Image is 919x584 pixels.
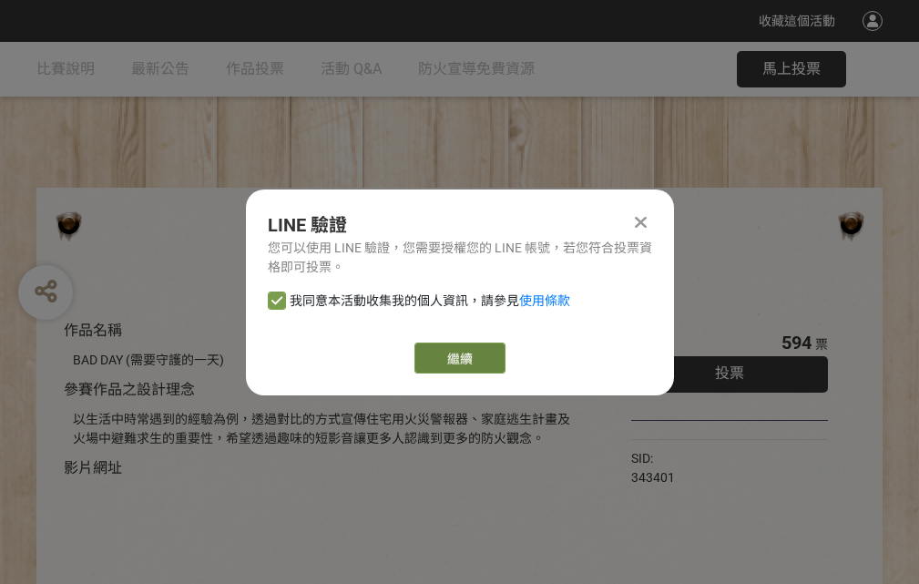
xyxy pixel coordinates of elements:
div: BAD DAY (需要守護的一天) [73,351,577,370]
span: 防火宣導免費資源 [418,60,535,77]
span: 594 [781,332,812,353]
div: 以生活中時常遇到的經驗為例，透過對比的方式宣傳住宅用火災警報器、家庭逃生計畫及火場中避難求生的重要性，希望透過趣味的短影音讓更多人認識到更多的防火觀念。 [73,410,577,448]
span: SID: 343401 [631,451,675,485]
iframe: Facebook Share [679,449,771,467]
span: 作品投票 [226,60,284,77]
a: 防火宣導免費資源 [418,42,535,97]
span: 活動 Q&A [321,60,382,77]
a: 作品投票 [226,42,284,97]
span: 我同意本活動收集我的個人資訊，請參見 [290,292,570,311]
a: 最新公告 [131,42,189,97]
a: 使用條款 [519,293,570,308]
a: 比賽說明 [36,42,95,97]
span: 票 [815,337,828,352]
div: 您可以使用 LINE 驗證，您需要授權您的 LINE 帳號，若您符合投票資格即可投票。 [268,239,652,277]
span: 投票 [715,364,744,382]
span: 比賽說明 [36,60,95,77]
span: 馬上投票 [762,60,821,77]
a: 活動 Q&A [321,42,382,97]
a: 繼續 [414,343,505,374]
span: 參賽作品之設計理念 [64,381,195,398]
span: 收藏這個活動 [759,14,835,28]
span: 最新公告 [131,60,189,77]
span: 影片網址 [64,459,122,476]
button: 馬上投票 [737,51,846,87]
span: 作品名稱 [64,322,122,339]
div: LINE 驗證 [268,211,652,239]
